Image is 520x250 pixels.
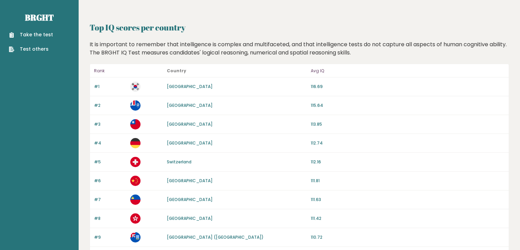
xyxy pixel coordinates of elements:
[94,234,126,240] p: #9
[94,215,126,222] p: #8
[167,159,191,165] a: Switzerland
[167,84,213,89] a: [GEOGRAPHIC_DATA]
[94,102,126,109] p: #2
[167,234,264,240] a: [GEOGRAPHIC_DATA] ([GEOGRAPHIC_DATA])
[94,140,126,146] p: #4
[167,197,213,202] a: [GEOGRAPHIC_DATA]
[311,197,505,203] p: 111.63
[167,102,213,108] a: [GEOGRAPHIC_DATA]
[311,234,505,240] p: 110.72
[94,84,126,90] p: #1
[94,197,126,203] p: #7
[9,31,53,38] a: Take the test
[311,102,505,109] p: 115.64
[311,121,505,127] p: 113.85
[311,84,505,90] p: 116.69
[311,67,505,75] p: Avg IQ
[167,68,186,74] b: Country
[9,46,53,53] a: Test others
[311,178,505,184] p: 111.81
[130,213,141,224] img: hk.svg
[311,140,505,146] p: 112.74
[311,159,505,165] p: 112.16
[130,195,141,205] img: li.svg
[130,119,141,129] img: tw.svg
[94,67,126,75] p: Rank
[130,100,141,111] img: tf.svg
[87,40,512,57] div: It is important to remember that intelligence is complex and multifaceted, and that intelligence ...
[94,178,126,184] p: #6
[167,178,213,184] a: [GEOGRAPHIC_DATA]
[167,140,213,146] a: [GEOGRAPHIC_DATA]
[130,157,141,167] img: ch.svg
[94,121,126,127] p: #3
[94,159,126,165] p: #5
[130,138,141,148] img: de.svg
[167,215,213,221] a: [GEOGRAPHIC_DATA]
[130,232,141,242] img: fk.svg
[167,121,213,127] a: [GEOGRAPHIC_DATA]
[311,215,505,222] p: 111.42
[25,12,54,23] a: Brght
[90,21,509,34] h2: Top IQ scores per country
[130,82,141,92] img: kr.svg
[130,176,141,186] img: cn.svg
